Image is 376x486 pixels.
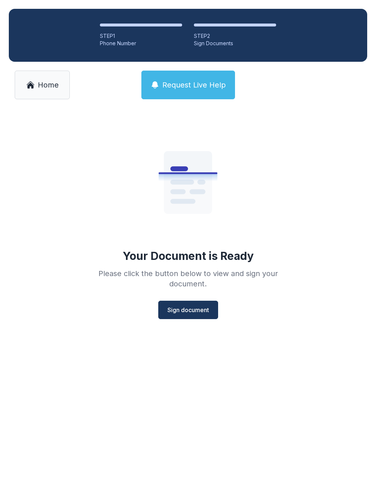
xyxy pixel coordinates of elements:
div: Your Document is Ready [123,249,254,262]
div: STEP 2 [194,32,276,40]
span: Request Live Help [162,80,226,90]
div: STEP 1 [100,32,182,40]
div: Sign Documents [194,40,276,47]
span: Home [38,80,59,90]
div: Phone Number [100,40,182,47]
span: Sign document [167,305,209,314]
div: Please click the button below to view and sign your document. [82,268,294,289]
